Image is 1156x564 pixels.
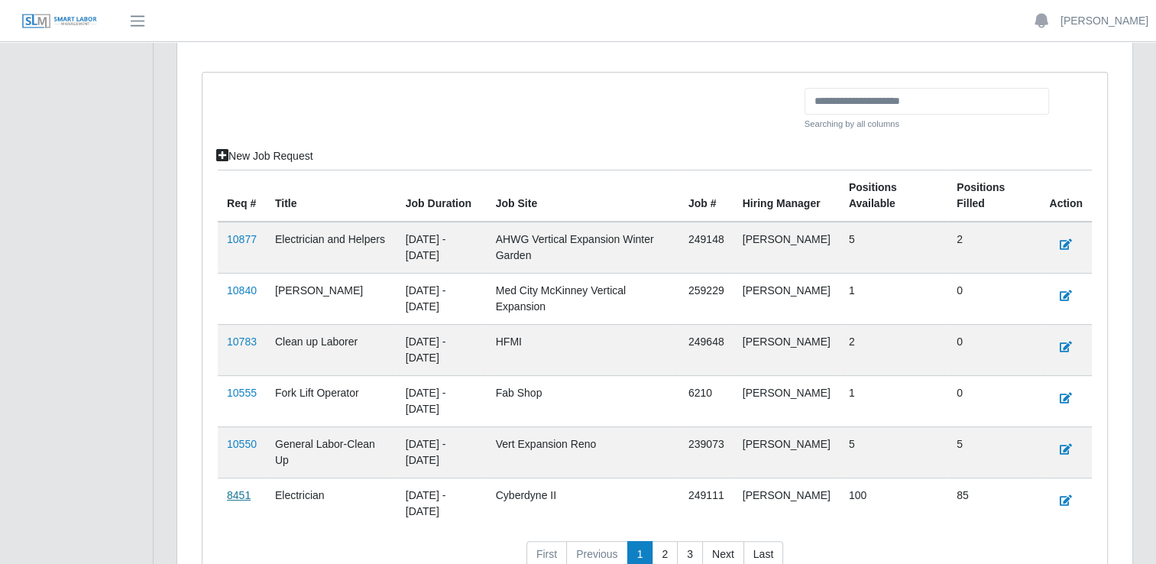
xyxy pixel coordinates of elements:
td: [DATE] - [DATE] [397,222,487,274]
td: Vert Expansion Reno [487,426,679,478]
a: 10877 [227,233,257,245]
th: Hiring Manager [733,170,840,222]
a: New Job Request [206,143,323,170]
td: [PERSON_NAME] [733,324,840,375]
td: 5 [947,426,1040,478]
td: [DATE] - [DATE] [397,273,487,324]
td: 0 [947,375,1040,426]
td: [PERSON_NAME] [266,273,397,324]
td: [DATE] - [DATE] [397,324,487,375]
a: 10840 [227,284,257,297]
td: Clean up Laborer [266,324,397,375]
td: [PERSON_NAME] [733,426,840,478]
td: [PERSON_NAME] [733,222,840,274]
td: 100 [840,478,947,529]
th: Title [266,170,397,222]
a: [PERSON_NAME] [1060,13,1148,29]
th: Job Duration [397,170,487,222]
td: Fab Shop [487,375,679,426]
td: [DATE] - [DATE] [397,426,487,478]
th: Req # [218,170,266,222]
td: AHWG Vertical Expansion Winter Garden [487,222,679,274]
td: 6210 [679,375,733,426]
td: [DATE] - [DATE] [397,375,487,426]
td: 249648 [679,324,733,375]
td: Electrician and Helpers [266,222,397,274]
th: Positions Filled [947,170,1040,222]
a: 10555 [227,387,257,399]
td: [PERSON_NAME] [733,375,840,426]
td: 249111 [679,478,733,529]
th: Positions Available [840,170,947,222]
td: 0 [947,273,1040,324]
td: 239073 [679,426,733,478]
td: 249148 [679,222,733,274]
td: [DATE] - [DATE] [397,478,487,529]
td: 5 [840,426,947,478]
td: 1 [840,375,947,426]
td: Med City McKinney Vertical Expansion [487,273,679,324]
img: SLM Logo [21,13,98,30]
td: 85 [947,478,1040,529]
td: Cyberdyne II [487,478,679,529]
small: Searching by all columns [805,118,1049,131]
td: General Labor-Clean Up [266,426,397,478]
th: Job # [679,170,733,222]
td: [PERSON_NAME] [733,478,840,529]
th: job site [487,170,679,222]
a: 10550 [227,438,257,450]
td: Fork Lift Operator [266,375,397,426]
td: 5 [840,222,947,274]
td: 2 [947,222,1040,274]
td: 1 [840,273,947,324]
td: 2 [840,324,947,375]
td: 0 [947,324,1040,375]
td: [PERSON_NAME] [733,273,840,324]
a: 8451 [227,489,251,501]
a: 10783 [227,335,257,348]
td: 259229 [679,273,733,324]
td: Electrician [266,478,397,529]
th: Action [1040,170,1092,222]
td: HFMI [487,324,679,375]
